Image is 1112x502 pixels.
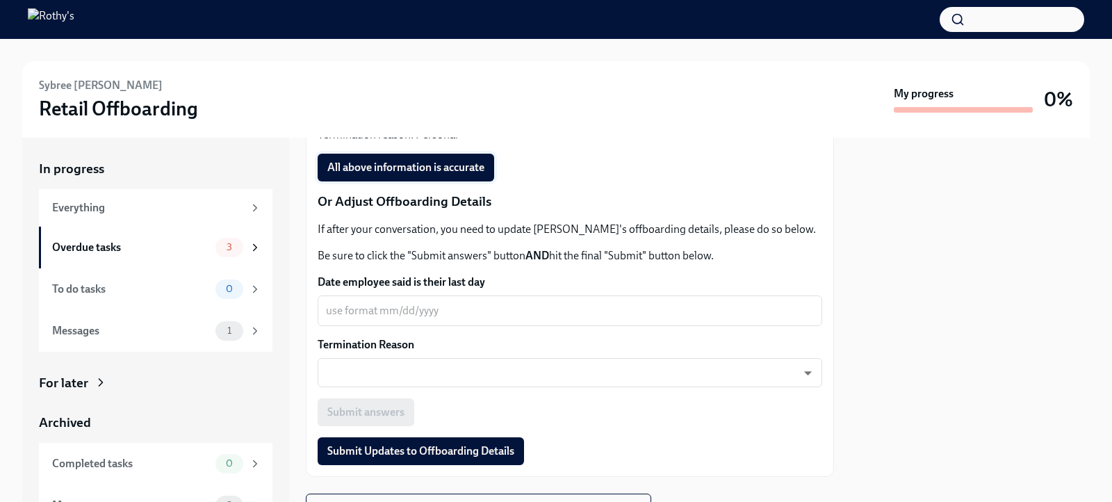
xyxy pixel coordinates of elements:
span: All above information is accurate [327,161,484,175]
strong: AND [525,249,549,262]
a: Completed tasks0 [39,443,272,485]
a: For later [39,374,272,392]
span: 0 [218,284,241,294]
a: Overdue tasks3 [39,227,272,268]
p: Or Adjust Offboarding Details [318,193,822,211]
button: Submit Updates to Offboarding Details [318,437,524,465]
div: Overdue tasks [52,240,210,255]
a: Archived [39,414,272,432]
div: For later [39,374,88,392]
p: If after your conversation, you need to update [PERSON_NAME]'s offboarding details, please do so ... [318,222,822,237]
a: Messages1 [39,310,272,352]
h3: 0% [1044,87,1073,112]
label: Termination Reason [318,337,822,353]
label: Date employee said is their last day [318,275,822,290]
span: 3 [218,242,240,252]
span: 1 [219,325,240,336]
div: To do tasks [52,282,210,297]
span: Submit Updates to Offboarding Details [327,444,514,458]
a: Everything [39,189,272,227]
div: Everything [52,200,243,216]
button: All above information is accurate [318,154,494,181]
a: In progress [39,160,272,178]
div: Messages [52,323,210,339]
div: ​ [318,358,822,387]
p: Be sure to click the "Submit answers" button hit the final "Submit" button below. [318,248,822,264]
h6: Sybree [PERSON_NAME] [39,78,163,93]
img: Rothy's [28,8,74,31]
div: Completed tasks [52,456,210,471]
span: 0 [218,458,241,469]
strong: My progress [894,86,954,102]
a: To do tasks0 [39,268,272,310]
h3: Retail Offboarding [39,96,198,121]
